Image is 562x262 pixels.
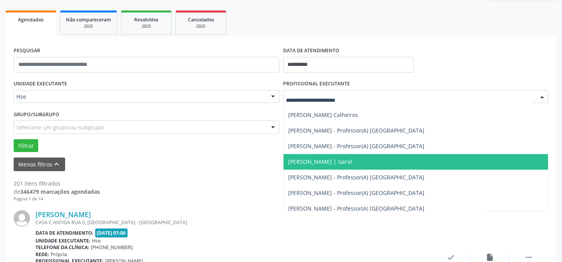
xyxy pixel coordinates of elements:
[14,78,67,90] label: UNIDADE EXECUTANTE
[14,139,38,152] button: Filtrar
[14,210,30,227] img: img
[14,108,59,120] label: Grupo/Subgrupo
[525,253,533,262] i: 
[92,237,101,244] span: Hse
[288,189,424,196] span: [PERSON_NAME] - Professor(A) [GEOGRAPHIC_DATA]
[14,45,40,57] label: PESQUISAR
[127,23,166,29] div: 2025
[447,253,455,262] i: check
[288,173,424,181] span: [PERSON_NAME] - Professor(A) [GEOGRAPHIC_DATA]
[66,16,111,23] span: Não compareceram
[35,237,90,244] b: Unidade executante:
[134,16,158,23] span: Resolvidos
[14,179,100,188] div: 201 itens filtrados
[14,158,65,171] button: Menos filtroskeyboard_arrow_up
[486,253,494,262] i: insert_drive_file
[35,219,431,226] div: CASA C ANTIGA RUA 0, [GEOGRAPHIC_DATA] - [GEOGRAPHIC_DATA]
[95,228,128,237] span: [DATE] 07:00
[16,123,104,131] span: Selecione um grupo ou subgrupo
[35,244,89,251] b: Telefone da clínica:
[181,23,220,29] div: 2025
[35,251,49,258] b: Rede:
[288,142,424,150] span: [PERSON_NAME] - Professor(A) [GEOGRAPHIC_DATA]
[283,78,350,90] label: PROFISSIONAL EXECUTANTE
[51,251,67,258] span: Própria
[35,210,91,219] a: [PERSON_NAME]
[35,230,94,236] b: Data de atendimento:
[14,188,100,196] div: de
[288,205,424,212] span: [PERSON_NAME] - Professor(A) [GEOGRAPHIC_DATA]
[14,196,100,202] div: Página 1 de 14
[20,188,100,195] strong: 346479 marcações agendadas
[66,23,111,29] div: 2025
[288,158,352,165] span: [PERSON_NAME] | Geral
[288,111,358,119] span: [PERSON_NAME] Calheiros
[18,16,44,23] span: Agendados
[91,244,133,251] span: [PHONE_NUMBER]
[288,127,424,134] span: [PERSON_NAME] - Professor(A) [GEOGRAPHIC_DATA]
[188,16,214,23] span: Cancelados
[16,93,263,101] span: Hse
[283,45,339,57] label: DATA DE ATENDIMENTO
[52,160,61,168] i: keyboard_arrow_up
